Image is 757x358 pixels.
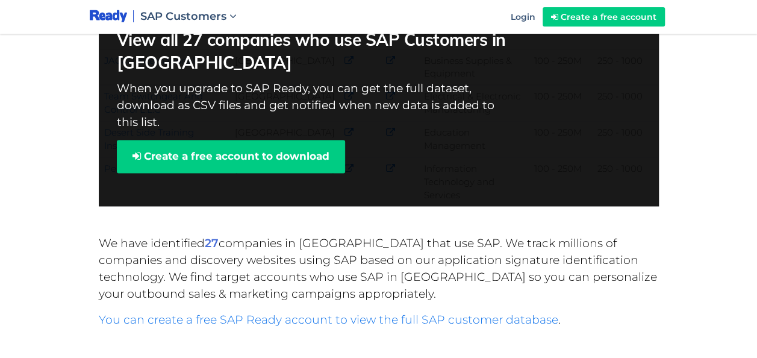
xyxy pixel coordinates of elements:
strong: 27 [205,236,219,250]
h2: View all 27 companies who use SAP Customers in [GEOGRAPHIC_DATA] [117,28,546,74]
a: Create a free account [543,7,665,27]
span: Login [511,11,535,22]
a: Login [503,2,543,32]
p: We have identified companies in [GEOGRAPHIC_DATA] that use SAP. We track millions of companies an... [99,234,659,302]
div: When you upgrade to SAP Ready, you can get the full dataset, download as CSV files and get notifi... [117,28,641,131]
a: You can create a free SAP Ready account to view the full SAP customer database [99,312,558,326]
p: . [99,311,659,328]
img: logo [90,9,128,24]
span: SAP Customers [140,10,226,23]
a: Create a free account to download [117,140,345,172]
